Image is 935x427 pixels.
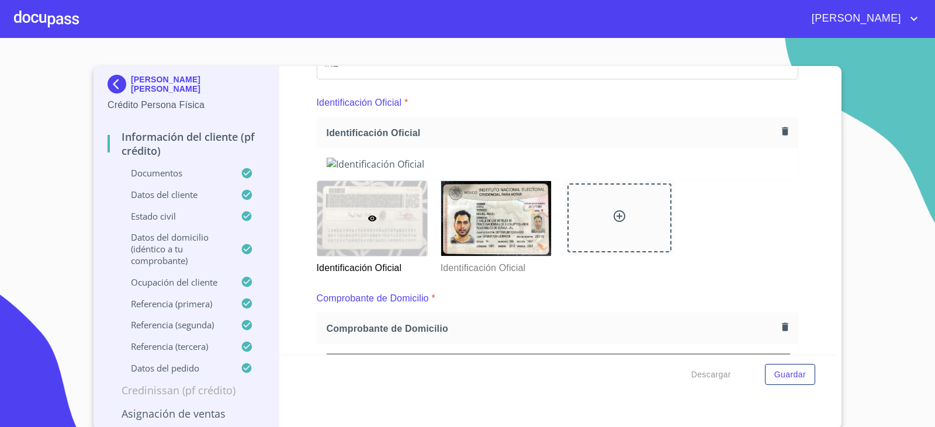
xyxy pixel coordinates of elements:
p: Información del cliente (PF crédito) [108,130,265,158]
span: Guardar [774,367,806,382]
p: Crédito Persona Física [108,98,265,112]
span: Descargar [691,367,731,382]
span: [PERSON_NAME] [803,9,907,28]
p: Datos del pedido [108,362,241,374]
div: [PERSON_NAME] [PERSON_NAME] [108,75,265,98]
button: Descargar [687,364,736,386]
img: Identificación Oficial [327,158,789,171]
span: Identificación Oficial [327,127,777,139]
p: Identificación Oficial [317,96,402,110]
p: Datos del domicilio (idéntico a tu comprobante) [108,231,241,266]
p: Comprobante de Domicilio [317,291,429,306]
p: Referencia (primera) [108,298,241,310]
p: Asignación de Ventas [108,407,265,421]
span: Comprobante de Domicilio [327,322,777,335]
img: Identificación Oficial [441,181,551,256]
img: Docupass spot blue [108,75,131,93]
p: Estado Civil [108,210,241,222]
p: Referencia (tercera) [108,341,241,352]
p: Documentos [108,167,241,179]
p: Ocupación del Cliente [108,276,241,288]
p: Identificación Oficial [441,256,550,275]
p: Identificación Oficial [317,256,427,275]
button: Guardar [765,364,815,386]
p: [PERSON_NAME] [PERSON_NAME] [131,75,265,93]
button: account of current user [803,9,921,28]
p: Datos del cliente [108,189,241,200]
p: Referencia (segunda) [108,319,241,331]
p: Credinissan (PF crédito) [108,383,265,397]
